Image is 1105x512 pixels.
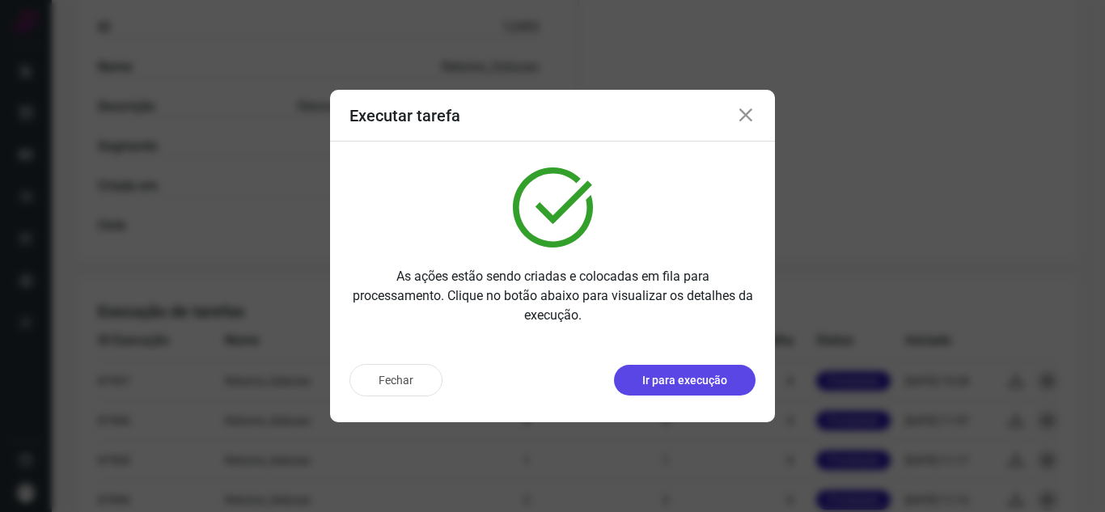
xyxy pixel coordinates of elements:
[614,365,756,396] button: Ir para execução
[349,364,442,396] button: Fechar
[349,267,756,325] p: As ações estão sendo criadas e colocadas em fila para processamento. Clique no botão abaixo para ...
[349,106,460,125] h3: Executar tarefa
[642,372,727,389] p: Ir para execução
[513,167,593,248] img: verified.svg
